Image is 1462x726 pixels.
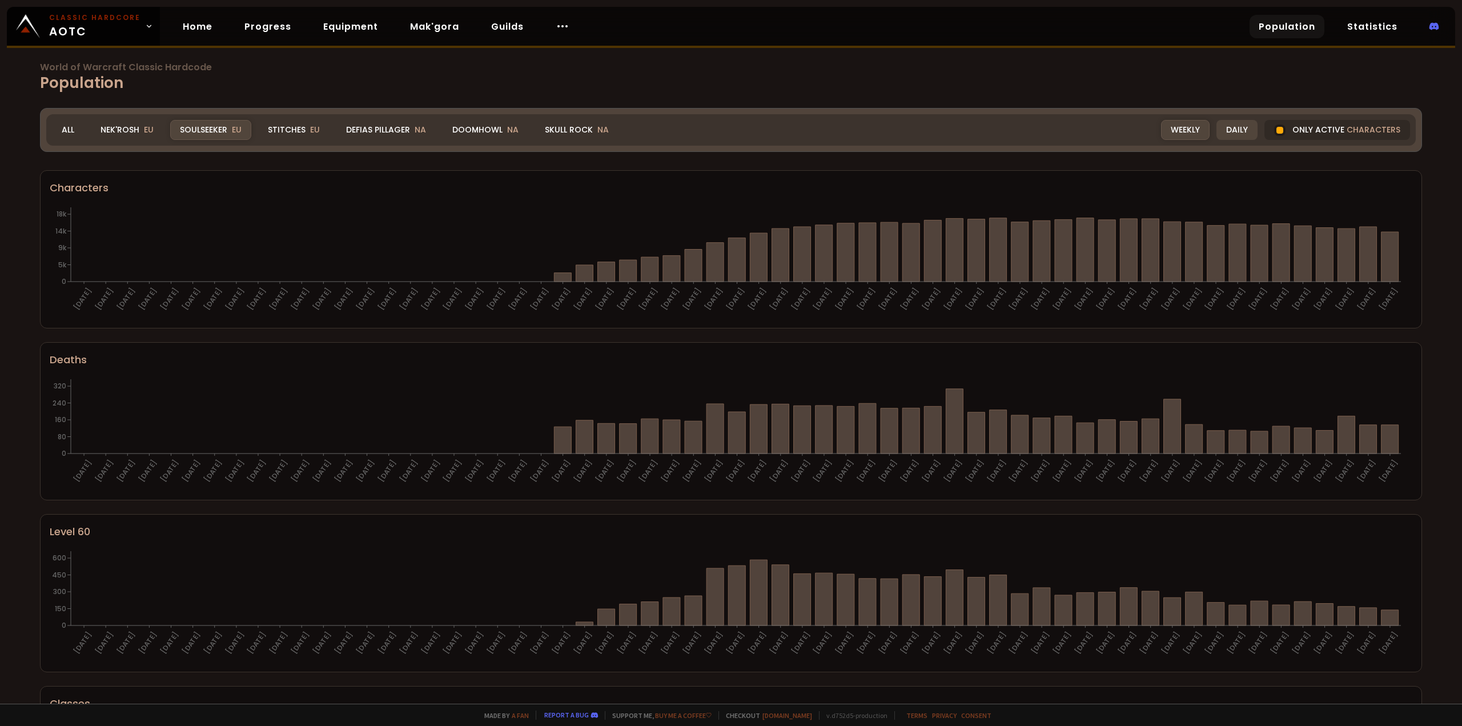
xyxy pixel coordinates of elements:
text: [DATE] [1377,458,1400,484]
text: [DATE] [1312,458,1334,484]
text: [DATE] [1007,458,1030,484]
text: [DATE] [1203,458,1226,484]
div: Stitches [258,120,330,140]
text: [DATE] [986,458,1008,484]
text: [DATE] [1312,286,1334,312]
small: Classic Hardcore [49,13,140,23]
span: Made by [477,711,529,720]
text: [DATE] [1247,286,1269,312]
a: Population [1250,15,1324,38]
div: Deaths [50,352,1412,367]
text: [DATE] [528,458,551,484]
text: [DATE] [1268,286,1291,312]
text: [DATE] [1051,630,1073,656]
tspan: 0 [62,276,66,286]
text: [DATE] [1334,630,1356,656]
span: characters [1347,124,1400,136]
text: [DATE] [964,458,986,484]
a: Home [174,15,222,38]
text: [DATE] [115,286,137,312]
text: [DATE] [833,458,855,484]
text: [DATE] [1029,458,1051,484]
text: [DATE] [398,458,420,484]
text: [DATE] [1334,458,1356,484]
a: Equipment [314,15,387,38]
tspan: 0 [62,620,66,630]
span: NA [507,124,519,135]
text: [DATE] [790,458,812,484]
text: [DATE] [1225,286,1247,312]
span: EU [144,124,154,135]
tspan: 320 [54,381,66,391]
text: [DATE] [1051,286,1073,312]
text: [DATE] [659,630,681,656]
span: EU [310,124,320,135]
text: [DATE] [898,630,921,656]
text: [DATE] [1160,630,1182,656]
text: [DATE] [1377,630,1400,656]
text: [DATE] [71,286,94,312]
tspan: 5k [58,260,67,270]
text: [DATE] [1247,630,1269,656]
text: [DATE] [1116,458,1138,484]
text: [DATE] [202,630,224,656]
text: [DATE] [1312,630,1334,656]
tspan: 9k [58,243,67,252]
text: [DATE] [1290,286,1312,312]
text: [DATE] [289,286,311,312]
text: [DATE] [463,286,485,312]
text: [DATE] [768,458,790,484]
text: [DATE] [1377,286,1400,312]
text: [DATE] [1203,286,1226,312]
text: [DATE] [790,286,812,312]
text: [DATE] [332,630,355,656]
text: [DATE] [942,630,964,656]
text: [DATE] [812,458,834,484]
text: [DATE] [877,286,899,312]
text: [DATE] [246,458,268,484]
text: [DATE] [332,286,355,312]
text: [DATE] [1356,630,1378,656]
text: [DATE] [180,458,202,484]
text: [DATE] [594,458,616,484]
text: [DATE] [833,286,855,312]
text: [DATE] [1094,458,1116,484]
text: [DATE] [659,286,681,312]
text: [DATE] [986,630,1008,656]
text: [DATE] [942,458,964,484]
text: [DATE] [812,630,834,656]
text: [DATE] [616,630,638,656]
text: [DATE] [637,286,660,312]
text: [DATE] [681,630,703,656]
text: [DATE] [1247,458,1269,484]
text: [DATE] [920,630,942,656]
text: [DATE] [790,630,812,656]
text: [DATE] [1029,630,1051,656]
text: [DATE] [158,286,180,312]
a: [DOMAIN_NAME] [762,711,812,720]
text: [DATE] [485,458,507,484]
text: [DATE] [93,630,115,656]
text: [DATE] [311,630,333,656]
text: [DATE] [768,630,790,656]
text: [DATE] [1182,286,1204,312]
text: [DATE] [550,286,572,312]
text: [DATE] [550,458,572,484]
text: [DATE] [1138,458,1160,484]
text: [DATE] [93,458,115,484]
text: [DATE] [246,286,268,312]
text: [DATE] [267,458,290,484]
text: [DATE] [724,286,746,312]
span: Support me, [605,711,712,720]
text: [DATE] [1160,286,1182,312]
tspan: 150 [55,604,66,613]
text: [DATE] [420,458,442,484]
text: [DATE] [681,458,703,484]
text: [DATE] [420,286,442,312]
text: [DATE] [616,458,638,484]
div: Classes [50,696,1412,711]
text: [DATE] [1160,458,1182,484]
text: [DATE] [1356,286,1378,312]
span: Checkout [718,711,812,720]
text: [DATE] [964,286,986,312]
